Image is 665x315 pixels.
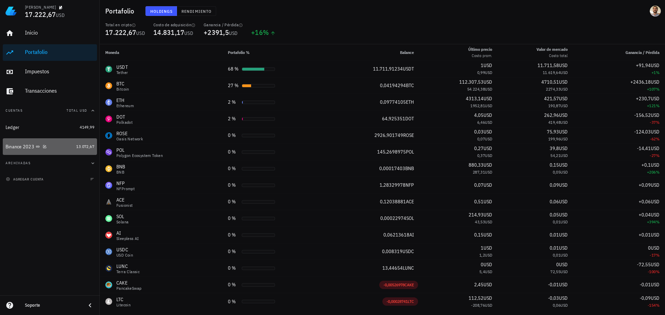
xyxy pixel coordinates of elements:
[656,169,659,175] span: %
[556,261,559,268] span: 0
[408,299,414,304] span: LTC
[559,112,568,118] span: USD
[651,232,659,238] span: USD
[116,154,163,158] div: Polygon Ecosystem Token
[651,212,659,218] span: USD
[177,6,216,16] button: Rendimiento
[105,6,137,17] h1: Portafolio
[116,187,135,191] div: NFPrompt
[634,112,651,118] span: -156,52
[100,44,222,61] th: Moneda
[403,66,414,72] span: USDT
[636,95,651,102] span: +230,7
[559,232,568,238] span: USD
[181,9,212,14] span: Rendimiento
[409,232,414,238] span: AI
[228,115,239,122] div: 2 %
[485,120,492,125] span: USD
[105,115,112,122] div: DOT-icon
[479,269,485,274] span: 5,4
[479,252,485,258] span: 1,2
[228,298,239,305] div: 0 %
[548,136,560,141] span: 199,96
[105,28,136,37] span: 17.222,67
[6,124,20,130] div: Ledger
[651,261,659,268] span: USD
[3,64,97,80] a: Impuestos
[485,70,492,75] span: USD
[634,129,651,135] span: -124,03
[579,152,659,159] div: -27
[485,169,492,175] span: USD
[484,281,492,288] span: USD
[559,245,568,251] span: USD
[469,162,484,168] span: 880,33
[477,70,485,75] span: 0,99
[477,136,485,141] span: 0,07
[559,281,568,288] span: USD
[25,49,94,55] div: Portafolio
[25,87,94,94] div: Transacciones
[548,103,560,108] span: 190,87
[326,44,419,61] th: Balance: Sin ordenar. Pulse para ordenar de forma ascendente.
[639,182,651,188] span: +0,09
[400,50,414,55] span: Balance
[470,103,485,108] span: 1952,81
[651,245,659,251] span: USD
[484,212,492,218] span: USD
[485,269,492,274] span: USD
[656,70,659,75] span: %
[116,213,128,220] div: SOL
[380,182,406,188] span: 1,28329978
[469,212,484,218] span: 214,93
[560,120,568,125] span: USD
[3,138,97,155] a: Binance 2023 13.072,67
[116,64,128,71] div: USDT
[474,112,484,118] span: 4,05
[116,130,143,137] div: ROSE
[403,132,414,138] span: ROSE
[4,176,47,183] button: agregar cuenta
[477,120,485,125] span: 6,46
[559,62,568,68] span: USD
[641,162,651,168] span: +0,1
[116,263,140,270] div: LUNC
[485,103,492,108] span: USD
[485,219,492,224] span: USD
[484,261,492,268] span: USD
[471,303,485,308] span: -208,76
[559,198,568,205] span: USD
[228,265,239,272] div: 0 %
[116,71,128,75] div: Tether
[116,253,133,257] div: USD Coin
[373,66,403,72] span: 11.711,91234
[656,252,659,258] span: %
[468,46,492,53] div: Último precio
[222,44,326,61] th: Portafolio %: Sin ordenar. Pulse para ordenar de forma ascendente.
[651,112,659,118] span: USD
[105,265,112,272] div: LUNC-icon
[550,212,559,218] span: 0,05
[544,112,559,118] span: 262,96
[383,282,405,287] span: -0,00526978
[229,30,238,36] span: USD
[550,145,559,151] span: 39,8
[3,119,97,136] a: Ledger 4149,99
[481,245,484,251] span: 1
[228,165,239,172] div: 0 %
[656,269,659,274] span: %
[474,182,484,188] span: 0,07
[116,286,141,290] div: PancakeSwap
[485,303,492,308] span: USD
[651,198,659,205] span: USD
[105,66,112,73] div: USDT-icon
[405,115,414,122] span: DOT
[637,261,651,268] span: -72,55
[116,279,141,286] div: CAKE
[484,79,492,85] span: USD
[656,219,659,224] span: %
[116,220,128,224] div: Solana
[3,25,97,41] a: Inicio
[474,129,484,135] span: 0,03
[550,245,559,251] span: 0,01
